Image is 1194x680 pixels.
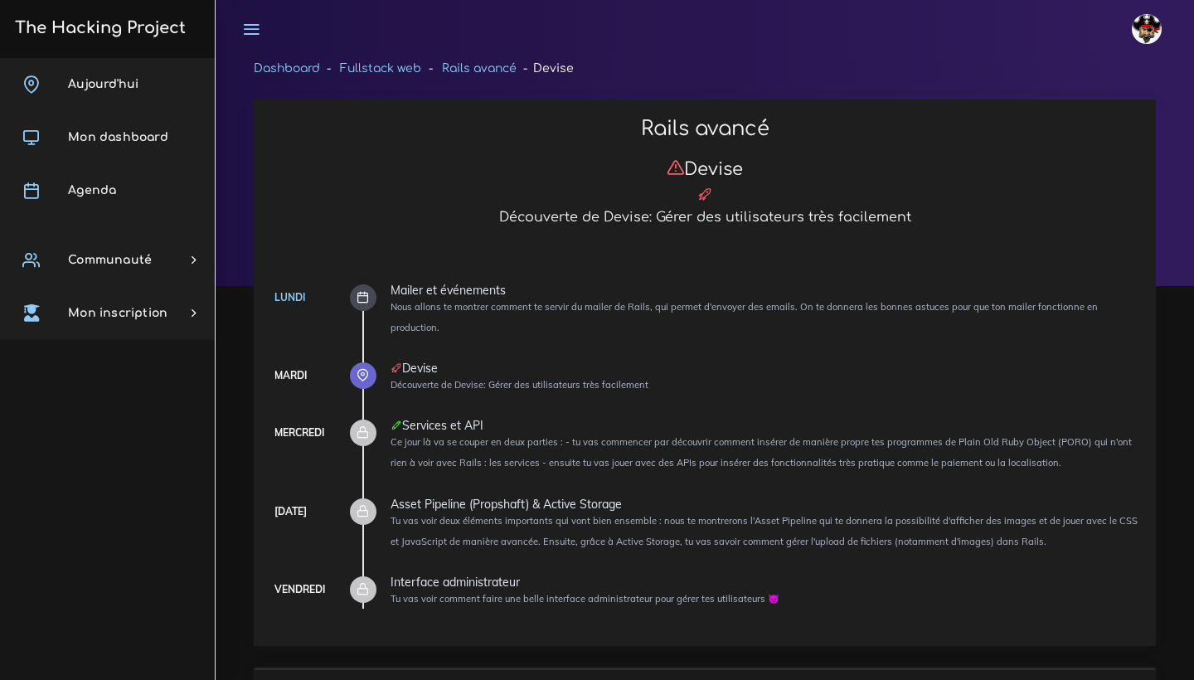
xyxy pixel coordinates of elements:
small: Découverte de Devise: Gérer des utilisateurs très facilement [391,379,648,391]
a: Lundi [274,291,305,304]
div: Services et API [391,420,1138,431]
div: Mercredi [274,424,324,442]
h2: Rails avancé [271,117,1138,141]
div: Mailer et événements [391,284,1138,296]
h3: Devise [271,158,1138,180]
small: Tu vas voir deux éléments importants qui vont bien ensemble : nous te montrerons l'Asset Pipeline... [391,515,1138,547]
div: Devise [391,362,1138,374]
a: Fullstack web [340,62,421,75]
a: Rails avancé [442,62,517,75]
span: Aujourd'hui [68,78,138,90]
div: Interface administrateur [391,576,1138,588]
div: Mardi [274,367,307,385]
h3: The Hacking Project [10,19,186,37]
small: Nous allons te montrer comment te servir du mailer de Rails, qui permet d'envoyer des emails. On ... [391,301,1098,333]
div: [DATE] [274,503,307,521]
span: Communauté [68,254,152,266]
div: Asset Pipeline (Propshaft) & Active Storage [391,498,1138,510]
img: avatar [1132,14,1162,44]
a: Dashboard [254,62,320,75]
span: Mon dashboard [68,131,168,143]
span: Agenda [68,184,116,197]
div: Vendredi [274,580,325,599]
small: Tu vas voir comment faire une belle interface administrateur pour gérer tes utilisateurs 😈 [391,593,779,605]
span: Mon inscription [68,307,167,319]
small: Ce jour là va se couper en deux parties : - tu vas commencer par découvrir comment insérer de man... [391,436,1132,469]
h5: Découverte de Devise: Gérer des utilisateurs très facilement [271,210,1138,226]
li: Devise [517,58,574,79]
